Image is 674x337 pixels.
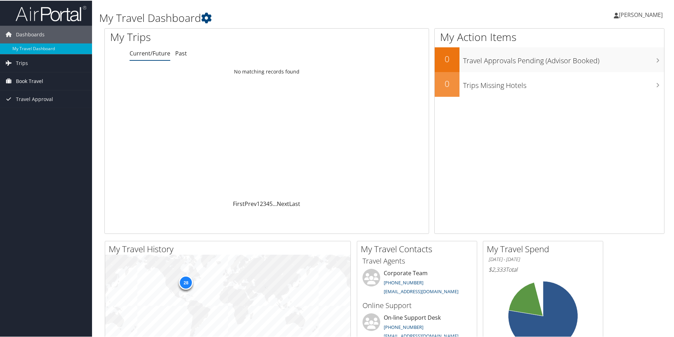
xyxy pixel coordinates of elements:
[16,5,86,21] img: airportal-logo.png
[269,199,273,207] a: 5
[487,242,603,254] h2: My Travel Spend
[463,52,664,65] h3: Travel Approvals Pending (Advisor Booked)
[257,199,260,207] a: 1
[361,242,477,254] h2: My Travel Contacts
[614,4,670,25] a: [PERSON_NAME]
[435,71,664,96] a: 0Trips Missing Hotels
[260,199,263,207] a: 2
[233,199,245,207] a: First
[130,49,170,57] a: Current/Future
[489,265,598,273] h6: Total
[435,77,459,89] h2: 0
[435,52,459,64] h2: 0
[99,10,480,25] h1: My Travel Dashboard
[277,199,289,207] a: Next
[489,265,505,273] span: $2,333
[266,199,269,207] a: 4
[16,54,28,71] span: Trips
[16,25,45,43] span: Dashboards
[289,199,300,207] a: Last
[362,255,472,265] h3: Travel Agents
[16,90,53,107] span: Travel Approval
[179,274,193,289] div: 28
[619,10,663,18] span: [PERSON_NAME]
[110,29,289,44] h1: My Trips
[384,323,423,330] a: [PHONE_NUMBER]
[359,268,475,297] li: Corporate Team
[263,199,266,207] a: 3
[175,49,187,57] a: Past
[16,72,43,89] span: Book Travel
[435,47,664,71] a: 0Travel Approvals Pending (Advisor Booked)
[105,65,429,77] td: No matching records found
[273,199,277,207] span: …
[463,76,664,90] h3: Trips Missing Hotels
[384,279,423,285] a: [PHONE_NUMBER]
[109,242,350,254] h2: My Travel History
[435,29,664,44] h1: My Action Items
[362,300,472,310] h3: Online Support
[384,288,458,294] a: [EMAIL_ADDRESS][DOMAIN_NAME]
[245,199,257,207] a: Prev
[489,255,598,262] h6: [DATE] - [DATE]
